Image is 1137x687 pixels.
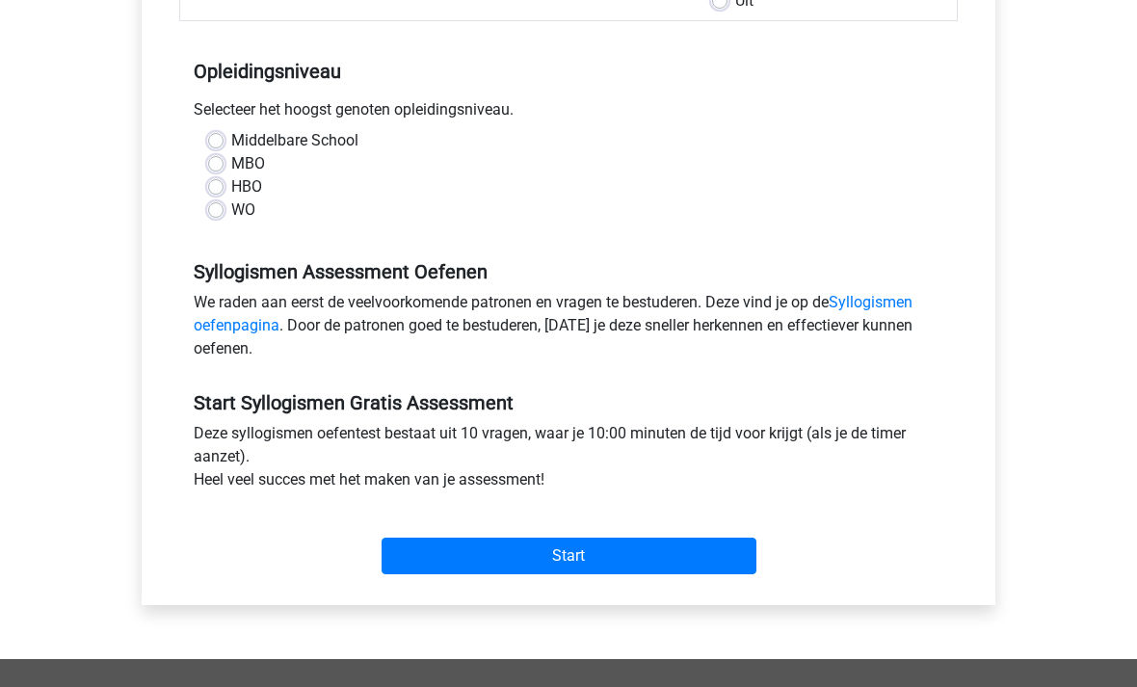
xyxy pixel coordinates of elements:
h5: Start Syllogismen Gratis Assessment [194,392,943,415]
label: WO [231,199,255,223]
label: HBO [231,176,262,199]
div: Selecteer het hoogst genoten opleidingsniveau. [179,99,958,130]
label: MBO [231,153,265,176]
div: We raden aan eerst de veelvoorkomende patronen en vragen te bestuderen. Deze vind je op de . Door... [179,292,958,369]
input: Start [382,539,756,575]
label: Middelbare School [231,130,358,153]
div: Deze syllogismen oefentest bestaat uit 10 vragen, waar je 10:00 minuten de tijd voor krijgt (als ... [179,423,958,500]
h5: Opleidingsniveau [194,53,943,92]
h5: Syllogismen Assessment Oefenen [194,261,943,284]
